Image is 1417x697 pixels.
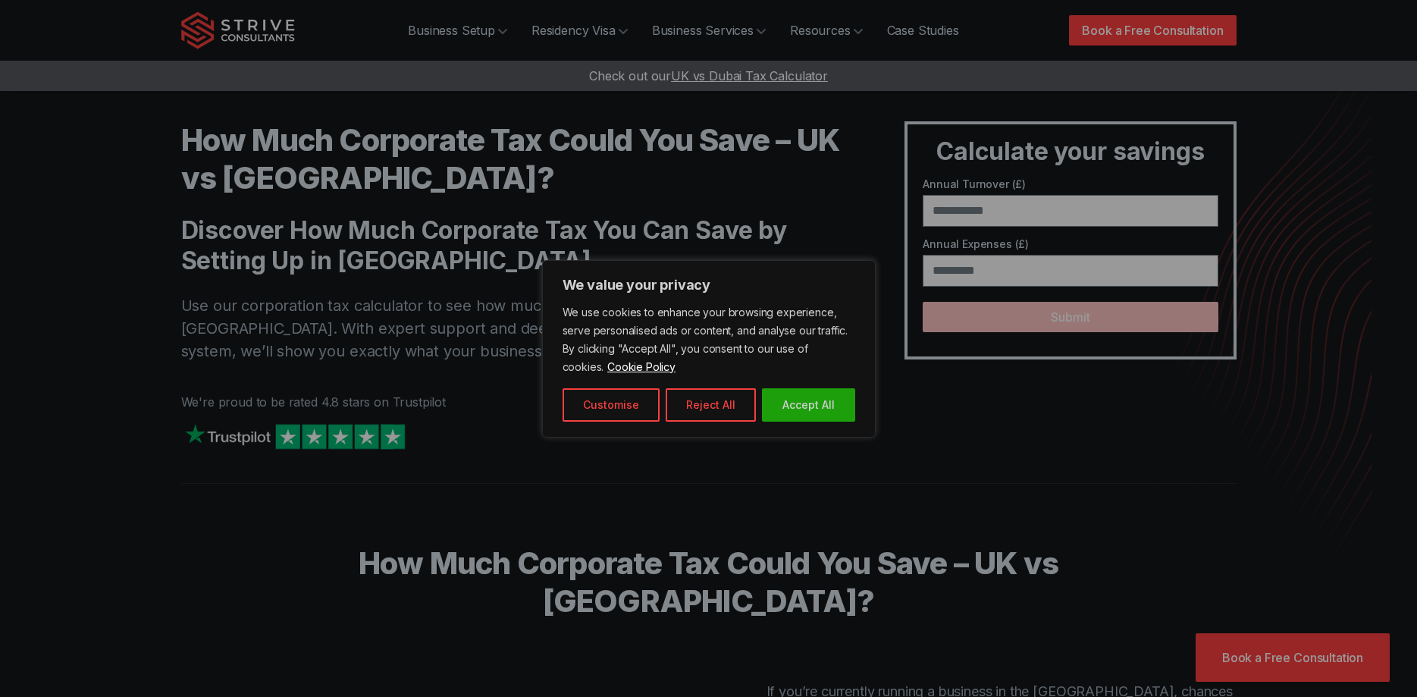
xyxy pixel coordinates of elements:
[762,388,855,422] button: Accept All
[563,276,855,294] p: We value your privacy
[666,388,756,422] button: Reject All
[542,260,876,438] div: We value your privacy
[563,303,855,376] p: We use cookies to enhance your browsing experience, serve personalised ads or content, and analys...
[563,388,660,422] button: Customise
[607,359,676,374] a: Cookie Policy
